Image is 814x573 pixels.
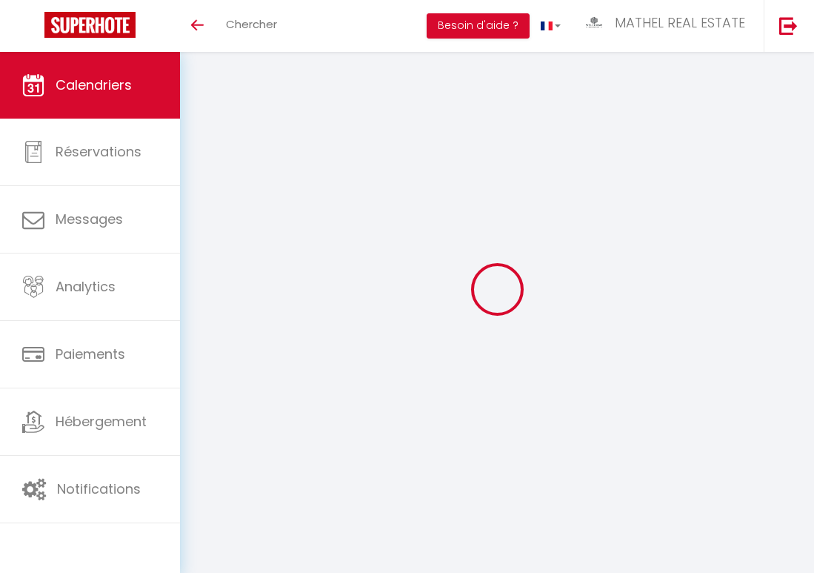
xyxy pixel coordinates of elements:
[583,13,605,32] img: ...
[615,13,745,32] span: MATHEL REAL ESTATE
[44,12,136,38] img: Super Booking
[779,16,798,35] img: logout
[56,76,132,94] span: Calendriers
[56,345,125,363] span: Paiements
[226,16,277,32] span: Chercher
[56,142,141,161] span: Réservations
[56,210,123,228] span: Messages
[56,412,147,431] span: Hébergement
[57,480,141,498] span: Notifications
[56,277,116,296] span: Analytics
[427,13,530,39] button: Besoin d'aide ?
